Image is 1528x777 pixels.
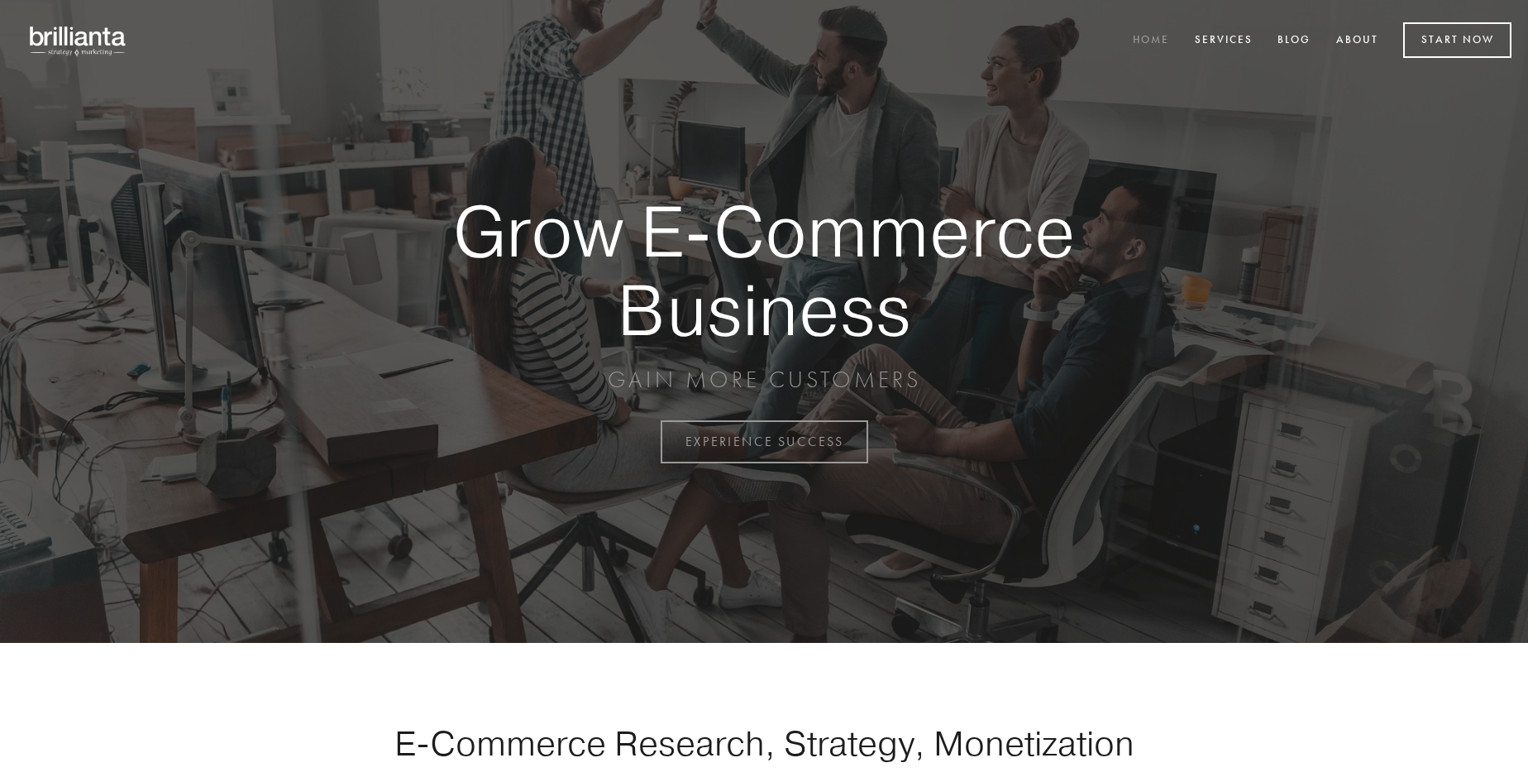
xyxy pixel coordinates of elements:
p: GAIN MORE CUSTOMERS [395,365,1133,395]
a: Home [1122,27,1180,55]
a: EXPERIENCE SUCCESS [661,420,868,463]
strong: Grow E-Commerce Business [395,192,1133,348]
a: About [1325,27,1389,55]
img: brillianta - research, strategy, marketing [17,17,141,65]
a: Start Now [1403,22,1511,58]
h1: E-Commerce Research, Strategy, Monetization [342,722,1186,764]
a: Services [1184,27,1263,55]
a: Blog [1267,27,1321,55]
